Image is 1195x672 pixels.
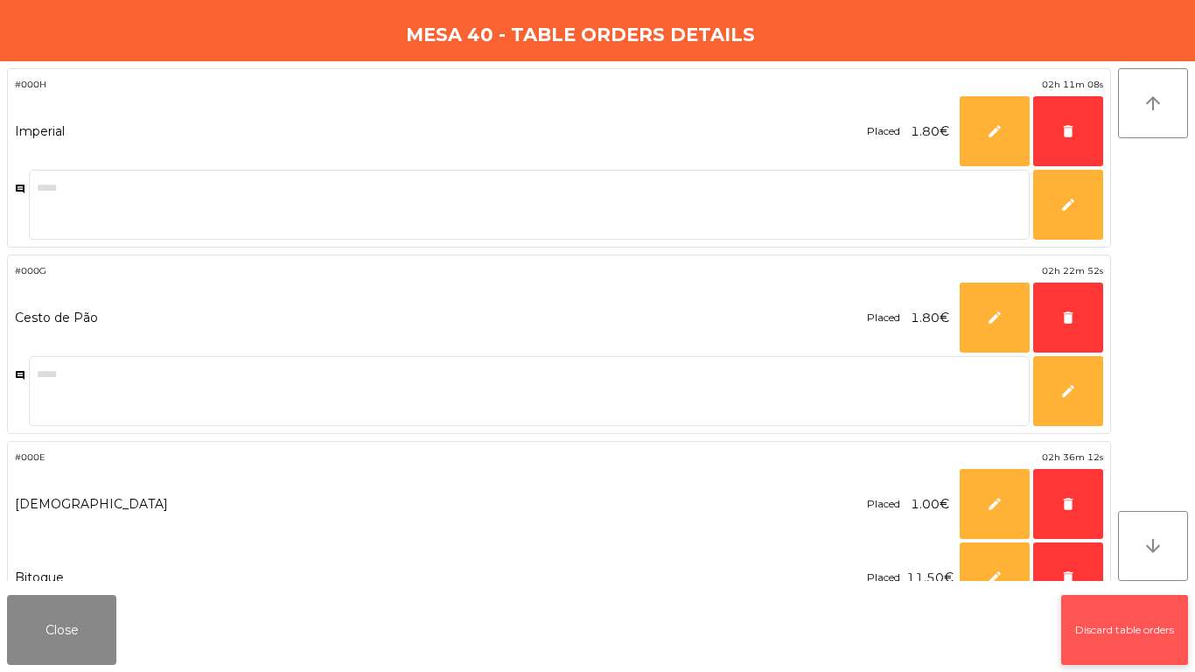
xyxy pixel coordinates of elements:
button: delete [1033,283,1103,353]
span: delete [1060,310,1076,325]
i: arrow_upward [1143,93,1164,114]
div: Cesto de Pão [15,306,863,330]
span: delete [1060,123,1076,139]
span: delete [1060,496,1076,512]
span: 02h 36m 12s [1042,451,1103,463]
button: edit [960,469,1030,539]
div: Placed [867,568,900,588]
span: 02h 11m 08s [1042,79,1103,90]
div: Imperial [15,120,863,143]
span: #000E [15,449,45,465]
div: Placed [867,308,900,328]
div: Placed [867,494,900,514]
button: edit [960,542,1030,612]
span: 11.50€ [906,566,954,590]
div: Bitoque [15,566,863,590]
span: comment [15,170,25,240]
div: Placed [867,122,900,142]
span: edit [1060,383,1076,399]
span: 1.80€ [911,120,949,143]
div: [DEMOGRAPHIC_DATA] [15,493,863,516]
h4: Mesa 40 - Table orders details [406,22,755,48]
i: arrow_downward [1143,535,1164,556]
span: #000G [15,262,46,279]
span: edit [1060,197,1076,213]
span: 1.80€ [911,306,949,330]
button: edit [1033,356,1103,426]
span: edit [987,496,1003,512]
span: delete [1060,570,1076,585]
button: arrow_downward [1118,511,1188,581]
button: delete [1033,542,1103,612]
span: 1.00€ [911,493,949,516]
button: Close [7,595,116,665]
button: arrow_upward [1118,68,1188,138]
span: edit [987,570,1003,585]
button: delete [1033,96,1103,166]
button: Discard table orders [1061,595,1188,665]
button: edit [960,283,1030,353]
span: 02h 22m 52s [1042,265,1103,276]
button: edit [1033,170,1103,240]
span: comment [15,356,25,426]
span: edit [987,310,1003,325]
button: delete [1033,469,1103,539]
button: edit [960,96,1030,166]
span: edit [987,123,1003,139]
span: #000H [15,76,46,93]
